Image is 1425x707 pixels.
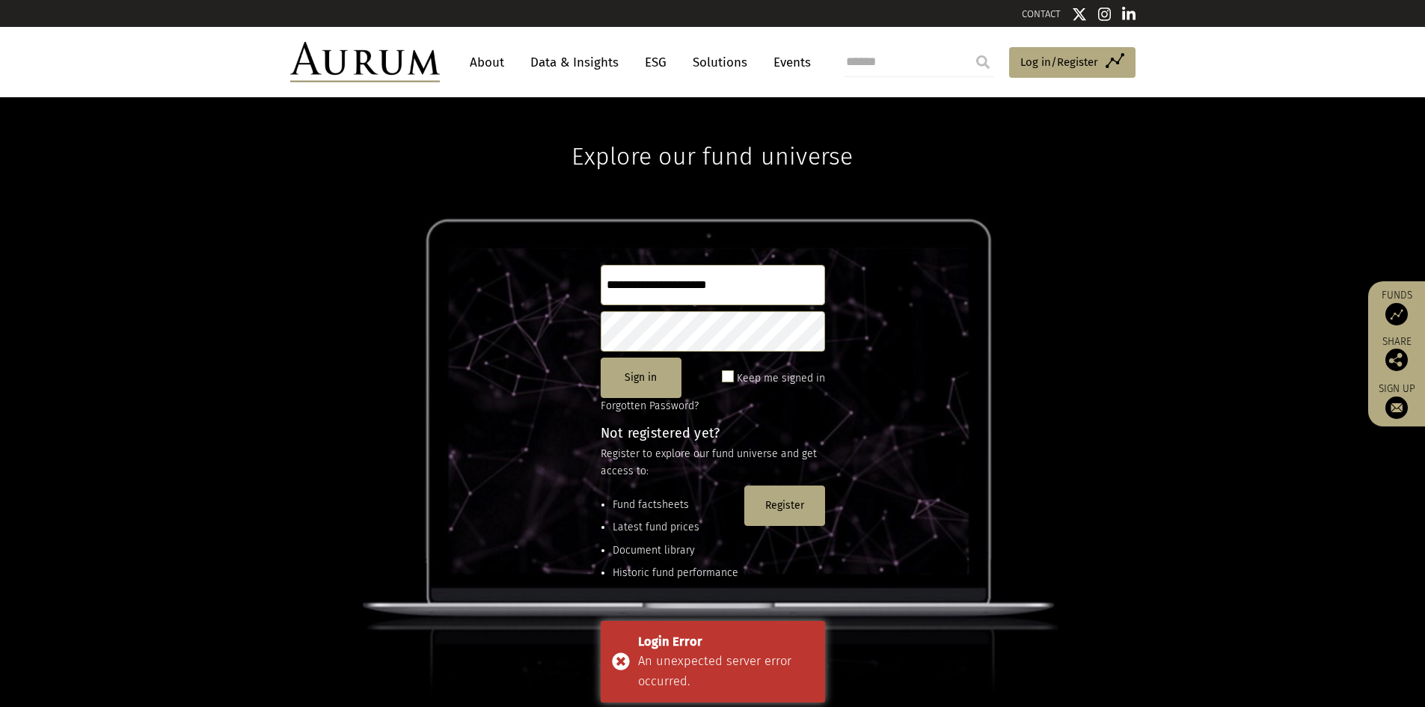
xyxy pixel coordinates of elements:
[638,632,814,652] div: Login Error
[1020,53,1098,71] span: Log in/Register
[1009,47,1136,79] a: Log in/Register
[1022,8,1061,19] a: CONTACT
[766,49,811,76] a: Events
[601,426,825,440] h4: Not registered yet?
[601,358,681,398] button: Sign in
[1376,337,1418,371] div: Share
[613,519,738,536] li: Latest fund prices
[601,400,699,412] a: Forgotten Password?
[685,49,755,76] a: Solutions
[523,49,626,76] a: Data & Insights
[1072,7,1087,22] img: Twitter icon
[744,486,825,526] button: Register
[571,97,853,171] h1: Explore our fund universe
[613,497,738,513] li: Fund factsheets
[1385,303,1408,325] img: Access Funds
[1376,289,1418,325] a: Funds
[637,49,674,76] a: ESG
[968,47,998,77] input: Submit
[1098,7,1112,22] img: Instagram icon
[462,49,512,76] a: About
[1122,7,1136,22] img: Linkedin icon
[1385,397,1408,419] img: Sign up to our newsletter
[290,42,440,82] img: Aurum
[638,652,814,691] div: An unexpected server error occurred.
[613,565,738,581] li: Historic fund performance
[613,542,738,559] li: Document library
[601,446,825,480] p: Register to explore our fund universe and get access to:
[1376,382,1418,419] a: Sign up
[1385,349,1408,371] img: Share this post
[737,370,825,388] label: Keep me signed in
